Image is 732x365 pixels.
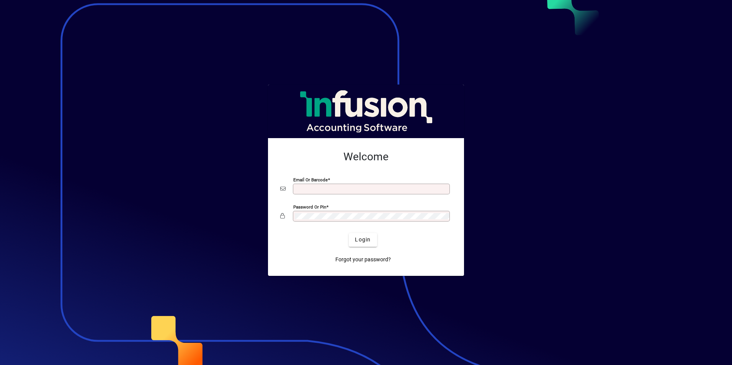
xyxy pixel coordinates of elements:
button: Login [349,233,377,247]
h2: Welcome [280,150,452,163]
mat-label: Email or Barcode [293,177,328,182]
a: Forgot your password? [332,253,394,267]
mat-label: Password or Pin [293,204,326,209]
span: Forgot your password? [335,256,391,264]
span: Login [355,236,371,244]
